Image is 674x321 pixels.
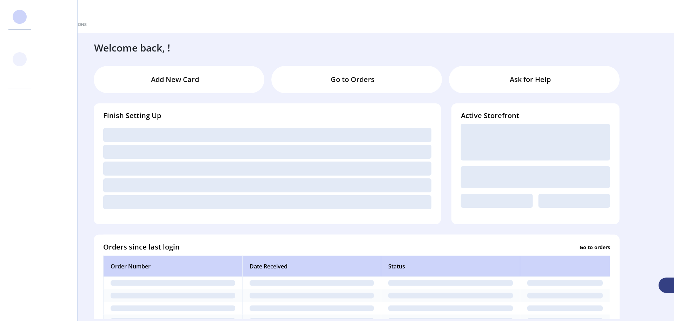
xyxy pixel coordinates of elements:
th: Date Received [242,256,381,277]
button: menu [617,11,629,22]
h4: Orders since last login [103,242,180,252]
h4: Active Storefront [461,110,610,121]
th: Order Number [103,256,242,277]
h3: Welcome back, ! [94,40,170,55]
button: Publisher Panel [642,11,653,22]
th: Status [381,256,520,277]
p: Ask for Help [510,74,551,85]
p: Go to orders [580,243,610,251]
h4: Finish Setting Up [103,110,431,121]
p: Go to Orders [331,74,375,85]
p: Add New Card [151,74,199,85]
